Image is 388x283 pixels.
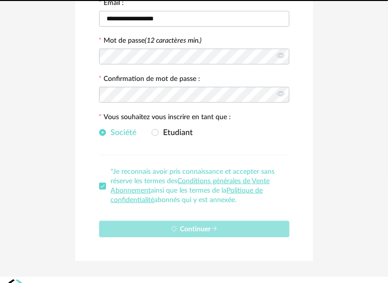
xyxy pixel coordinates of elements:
[99,114,231,123] label: Vous souhaitez vous inscrire en tant que :
[111,187,263,204] a: Politique de confidentialité
[99,75,201,84] label: Confirmation de mot de passe :
[159,129,193,137] span: Etudiant
[111,168,275,204] span: *Je reconnais avoir pris connaissance et accepter sans réserve les termes des ainsi que les terme...
[104,37,202,44] label: Mot de passe
[106,129,137,137] span: Société
[111,178,270,194] a: Conditions générales de Vente Abonnement
[145,37,202,44] i: (12 caractères min.)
